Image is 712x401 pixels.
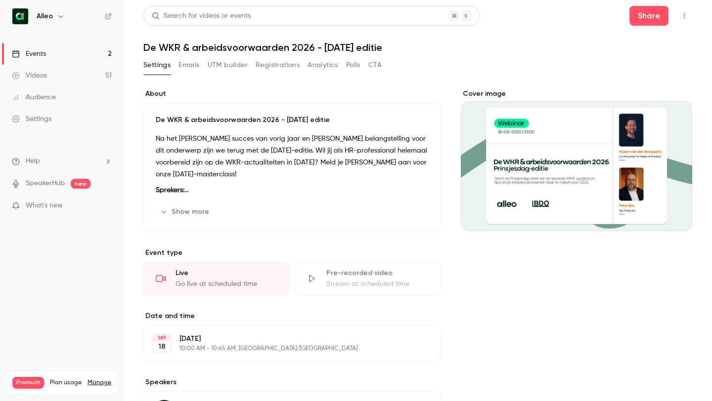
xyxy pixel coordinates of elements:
[143,41,692,53] h1: De WKR & arbeidsvoorwaarden 2026 - [DATE] editie
[156,187,189,194] strong: Sprekers:
[176,268,278,278] div: Live
[152,11,251,21] div: Search for videos or events
[12,71,47,80] div: Videos
[368,57,382,73] button: CTA
[629,6,668,26] button: Share
[326,268,429,278] div: Pre-recorded video
[37,11,53,21] h6: Alleo
[12,156,112,166] li: help-dropdown-opener
[100,201,112,210] iframe: Noticeable Trigger
[461,89,692,231] section: Cover image
[12,8,28,24] img: Alleo
[26,200,63,211] span: What's new
[50,379,82,387] span: Plan usage
[176,279,278,289] div: Go live at scheduled time
[346,57,360,73] button: Polls
[143,262,290,295] div: LiveGo live at scheduled time
[308,57,338,73] button: Analytics
[71,179,90,189] span: new
[88,379,111,387] a: Manage
[179,345,389,353] p: 10:00 AM - 10:45 AM, [GEOGRAPHIC_DATA]/[GEOGRAPHIC_DATA]
[12,49,46,59] div: Events
[143,57,171,73] button: Settings
[156,133,429,180] p: Na het [PERSON_NAME] succes van vorig jaar en [PERSON_NAME] belangstelling voor dit onderwerp zij...
[178,57,199,73] button: Emails
[326,279,429,289] div: Stream at scheduled time
[461,89,692,99] label: Cover image
[256,57,300,73] button: Registrations
[12,377,44,389] span: Premium
[179,334,389,344] p: [DATE]
[143,248,441,258] p: Event type
[158,342,166,352] p: 18
[156,204,215,220] button: Show more
[143,89,441,99] label: About
[208,57,248,73] button: UTM builder
[143,311,441,321] label: Date and time
[26,178,65,189] a: SpeakerHub
[12,114,51,124] div: Settings
[143,377,441,387] label: Speakers
[12,92,56,102] div: Audience
[153,334,171,341] div: SEP
[156,115,429,125] p: De WKR & arbeidsvoorwaarden 2026 - [DATE] editie
[26,156,40,166] span: Help
[294,262,441,295] div: Pre-recorded videoStream at scheduled time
